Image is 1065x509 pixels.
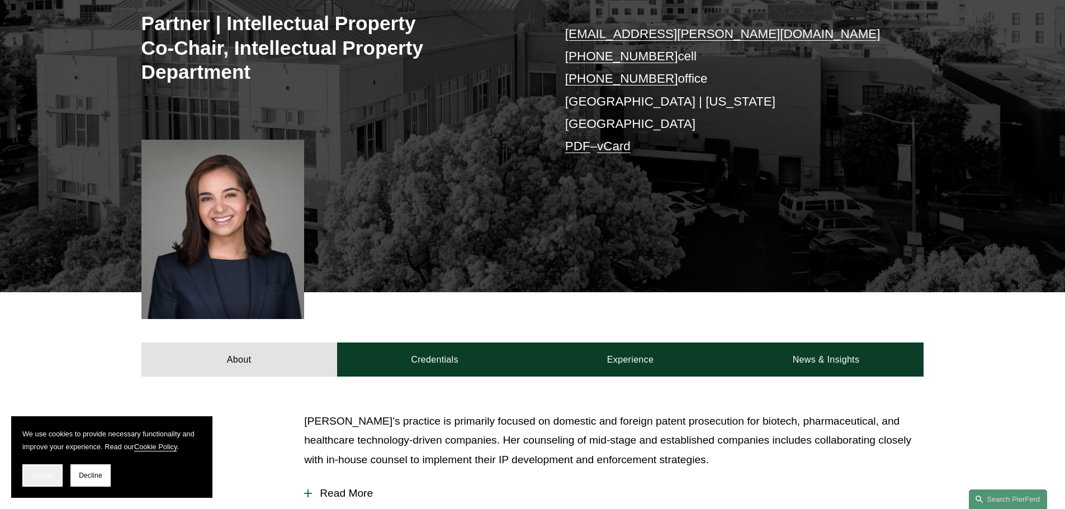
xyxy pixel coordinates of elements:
h3: Partner | Intellectual Property Co-Chair, Intellectual Property Department [141,11,533,84]
button: Accept [22,464,63,487]
a: vCard [597,139,631,153]
span: About [141,413,198,435]
a: [PHONE_NUMBER] [565,49,678,63]
a: Experience [533,342,728,376]
p: We use cookies to provide necessary functionality and improve your experience. Read our . [22,427,201,453]
p: [PERSON_NAME]’s practice is primarily focused on domestic and foreign patent prosecution for biot... [304,412,924,470]
a: [PHONE_NUMBER] [565,72,678,85]
a: Credentials [337,342,533,376]
a: News & Insights [728,342,924,376]
section: Cookie banner [11,416,212,498]
span: Read More [312,487,924,500]
button: Read More [304,479,924,508]
button: Decline [70,464,111,487]
a: About [141,342,337,376]
a: Cookie Policy [134,443,177,451]
a: [EMAIL_ADDRESS][PERSON_NAME][DOMAIN_NAME] [565,27,881,41]
span: Accept [32,472,53,479]
span: Decline [79,472,102,479]
a: PDF [565,139,590,153]
a: Search this site [969,489,1047,509]
p: cell office [GEOGRAPHIC_DATA] | [US_STATE][GEOGRAPHIC_DATA] – [565,23,891,158]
